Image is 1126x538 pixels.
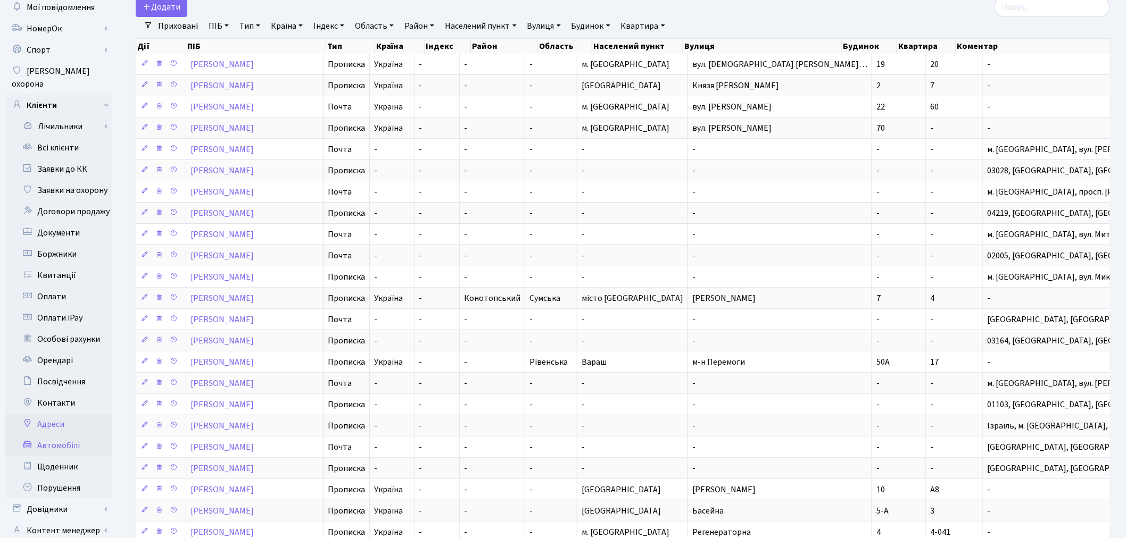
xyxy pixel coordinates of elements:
span: - [529,314,533,325]
span: - [419,441,422,453]
span: Почта [328,188,352,196]
a: НомерОк [5,18,112,39]
span: - [419,101,422,113]
span: місто [GEOGRAPHIC_DATA] [582,292,683,304]
span: Україна [374,507,410,515]
span: - [876,271,880,283]
span: - [987,122,990,134]
span: - [464,463,467,474]
span: Прописка [328,400,365,409]
a: [PERSON_NAME] [191,58,254,70]
span: Україна [374,358,410,366]
span: Україна [374,81,410,90]
th: Індекс [425,39,471,54]
span: - [374,400,410,409]
span: вул. [PERSON_NAME] [692,101,772,113]
span: - [582,399,585,410]
span: - [464,420,467,432]
span: - [876,207,880,219]
a: Документи [5,222,112,243]
a: Особові рахунки [5,329,112,350]
a: Спорт [5,39,112,61]
a: [PERSON_NAME] [191,250,254,262]
span: - [987,58,990,70]
span: - [930,335,933,347]
span: - [930,420,933,432]
span: - [930,165,933,176]
span: - [930,377,933,389]
a: [PERSON_NAME] [191,271,254,283]
span: - [419,377,422,389]
a: Область [351,17,398,35]
span: - [464,399,467,410]
span: - [692,399,696,410]
span: - [987,292,990,304]
span: - [930,463,933,474]
span: - [876,441,880,453]
span: - [529,144,533,155]
span: - [582,335,585,347]
a: Будинок [567,17,615,35]
span: - [374,443,410,451]
span: - [692,314,696,325]
span: Прописка [328,422,365,430]
span: - [930,399,933,410]
span: Україна [374,485,410,494]
span: - [930,271,933,283]
a: [PERSON_NAME] [191,144,254,155]
span: - [464,58,467,70]
span: - [582,377,585,389]
span: - [464,101,467,113]
span: Почта [328,103,352,111]
span: [GEOGRAPHIC_DATA] [582,505,661,517]
th: ПІБ [186,39,326,54]
span: - [582,250,585,262]
a: Клієнти [5,95,112,116]
span: 10 [876,484,885,495]
span: Україна [374,103,410,111]
span: - [987,101,990,113]
span: Регенераторна [692,526,751,538]
span: - [419,335,422,347]
a: Заявки на охорону [5,180,112,201]
span: Прописка [328,294,365,302]
span: - [876,144,880,155]
span: - [374,422,410,430]
span: - [464,165,467,176]
span: - [419,229,422,240]
span: - [464,335,467,347]
span: Прописка [328,209,365,217]
span: - [419,58,422,70]
span: - [692,463,696,474]
span: - [419,207,422,219]
a: Боржники [5,243,112,265]
a: [PERSON_NAME] [191,292,254,304]
span: - [419,80,422,91]
span: - [529,101,533,113]
a: [PERSON_NAME] [191,484,254,495]
span: - [529,165,533,176]
span: - [374,273,410,281]
span: - [529,420,533,432]
a: [PERSON_NAME] [191,377,254,389]
span: [PERSON_NAME] [692,484,756,495]
a: [PERSON_NAME] [191,314,254,325]
span: - [419,165,422,176]
span: 60 [930,101,939,113]
span: - [582,165,585,176]
a: Контакти [5,392,112,414]
span: м. [GEOGRAPHIC_DATA] [582,122,669,134]
span: Князя [PERSON_NAME] [692,80,779,91]
a: [PERSON_NAME] [191,399,254,410]
span: - [529,526,533,538]
span: Прописка [328,464,365,473]
a: [PERSON_NAME] [191,441,254,453]
span: - [464,356,467,368]
a: [PERSON_NAME] [191,229,254,240]
span: - [374,251,410,260]
span: 70 [876,122,885,134]
span: - [529,80,533,91]
span: - [529,207,533,219]
span: Почта [328,379,352,388]
span: [PERSON_NAME] [692,292,756,304]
